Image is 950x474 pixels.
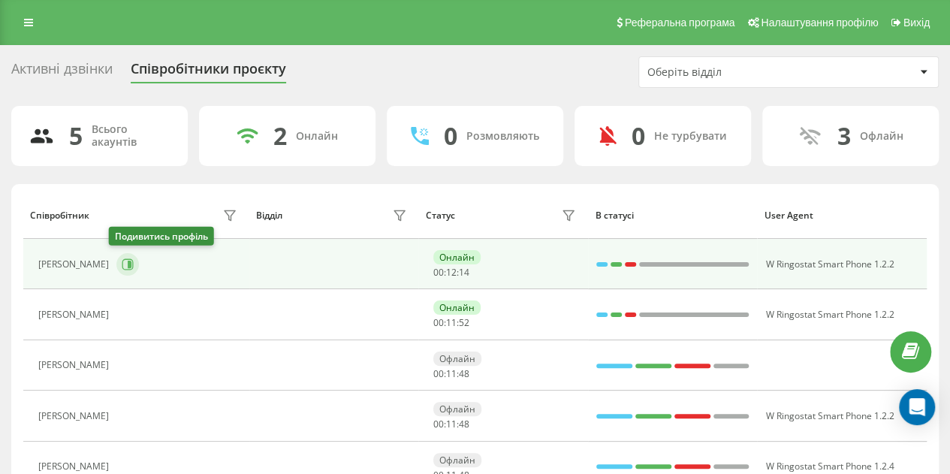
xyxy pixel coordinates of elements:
div: Оберіть відділ [647,66,827,79]
div: : : [433,318,469,328]
span: 11 [446,367,457,380]
div: Офлайн [433,352,481,366]
div: User Agent [765,210,920,221]
div: Онлайн [433,250,481,264]
div: Відділ [256,210,282,221]
div: 2 [273,122,287,150]
div: Подивитись профіль [109,227,214,246]
div: [PERSON_NAME] [38,309,113,320]
div: [PERSON_NAME] [38,259,113,270]
span: 00 [433,418,444,430]
span: 11 [446,316,457,329]
span: 00 [433,367,444,380]
div: 5 [69,122,83,150]
div: Розмовляють [466,130,539,143]
span: 48 [459,418,469,430]
div: : : [433,419,469,430]
div: Не турбувати [654,130,727,143]
span: 12 [446,266,457,279]
div: В статусі [595,210,750,221]
div: Всього акаунтів [92,123,170,149]
span: Реферальна програма [625,17,735,29]
span: 00 [433,316,444,329]
div: Статус [426,210,455,221]
div: 0 [632,122,645,150]
div: Офлайн [433,402,481,416]
div: 3 [837,122,851,150]
div: 0 [444,122,457,150]
div: : : [433,369,469,379]
span: W Ringostat Smart Phone 1.2.4 [765,460,894,472]
span: 48 [459,367,469,380]
div: Офлайн [433,453,481,467]
div: Онлайн [433,300,481,315]
div: Співробітники проєкту [131,61,286,84]
span: 52 [459,316,469,329]
span: W Ringostat Smart Phone 1.2.2 [765,409,894,422]
div: [PERSON_NAME] [38,360,113,370]
span: W Ringostat Smart Phone 1.2.2 [765,258,894,270]
span: Налаштування профілю [761,17,878,29]
div: : : [433,267,469,278]
span: 14 [459,266,469,279]
div: Співробітник [30,210,89,221]
div: Онлайн [296,130,338,143]
div: Активні дзвінки [11,61,113,84]
div: Офлайн [860,130,903,143]
span: 11 [446,418,457,430]
div: [PERSON_NAME] [38,461,113,472]
div: Open Intercom Messenger [899,389,935,425]
span: 00 [433,266,444,279]
span: W Ringostat Smart Phone 1.2.2 [765,308,894,321]
div: [PERSON_NAME] [38,411,113,421]
span: Вихід [903,17,930,29]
